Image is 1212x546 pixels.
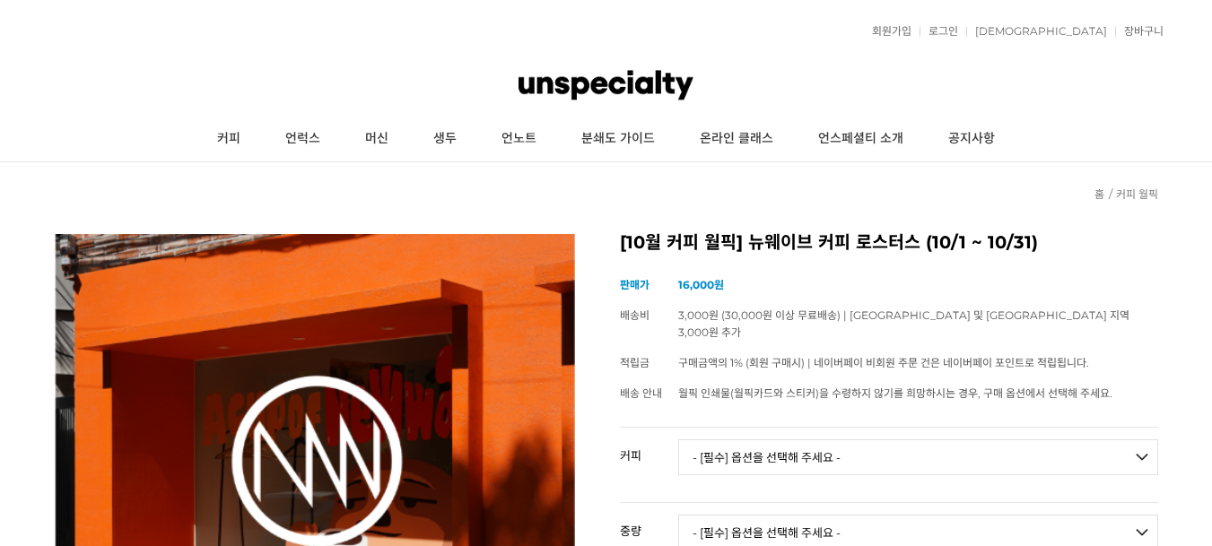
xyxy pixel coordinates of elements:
th: 커피 [620,428,678,469]
strong: 16,000원 [678,278,724,291]
th: 중량 [620,503,678,544]
h2: [10월 커피 월픽] 뉴웨이브 커피 로스터스 (10/1 ~ 10/31) [620,234,1158,252]
span: 판매가 [620,278,650,291]
a: 공지사항 [926,117,1017,161]
a: 홈 [1094,187,1104,201]
span: 월픽 인쇄물(월픽카드와 스티커)을 수령하지 않기를 희망하시는 경우, 구매 옵션에서 선택해 주세요. [678,386,1112,400]
a: 커피 [195,117,263,161]
a: 로그인 [920,26,958,37]
a: 온라인 클래스 [677,117,796,161]
a: 머신 [343,117,411,161]
a: 커피 월픽 [1116,187,1158,201]
span: 배송비 [620,308,650,322]
span: 배송 안내 [620,386,662,400]
img: 언스페셜티 몰 [519,58,693,112]
a: 생두 [411,117,479,161]
a: 언스페셜티 소개 [796,117,926,161]
a: 분쇄도 가이드 [559,117,677,161]
a: 장바구니 [1115,26,1164,37]
span: 구매금액의 1% (회원 구매시) | 네이버페이 비회원 주문 건은 네이버페이 포인트로 적립됩니다. [678,356,1089,369]
a: 언럭스 [263,117,343,161]
span: 적립금 [620,356,650,369]
a: 회원가입 [863,26,911,37]
span: 3,000원 (30,000원 이상 무료배송) | [GEOGRAPHIC_DATA] 및 [GEOGRAPHIC_DATA] 지역 3,000원 추가 [678,308,1129,339]
a: 언노트 [479,117,559,161]
a: [DEMOGRAPHIC_DATA] [966,26,1107,37]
